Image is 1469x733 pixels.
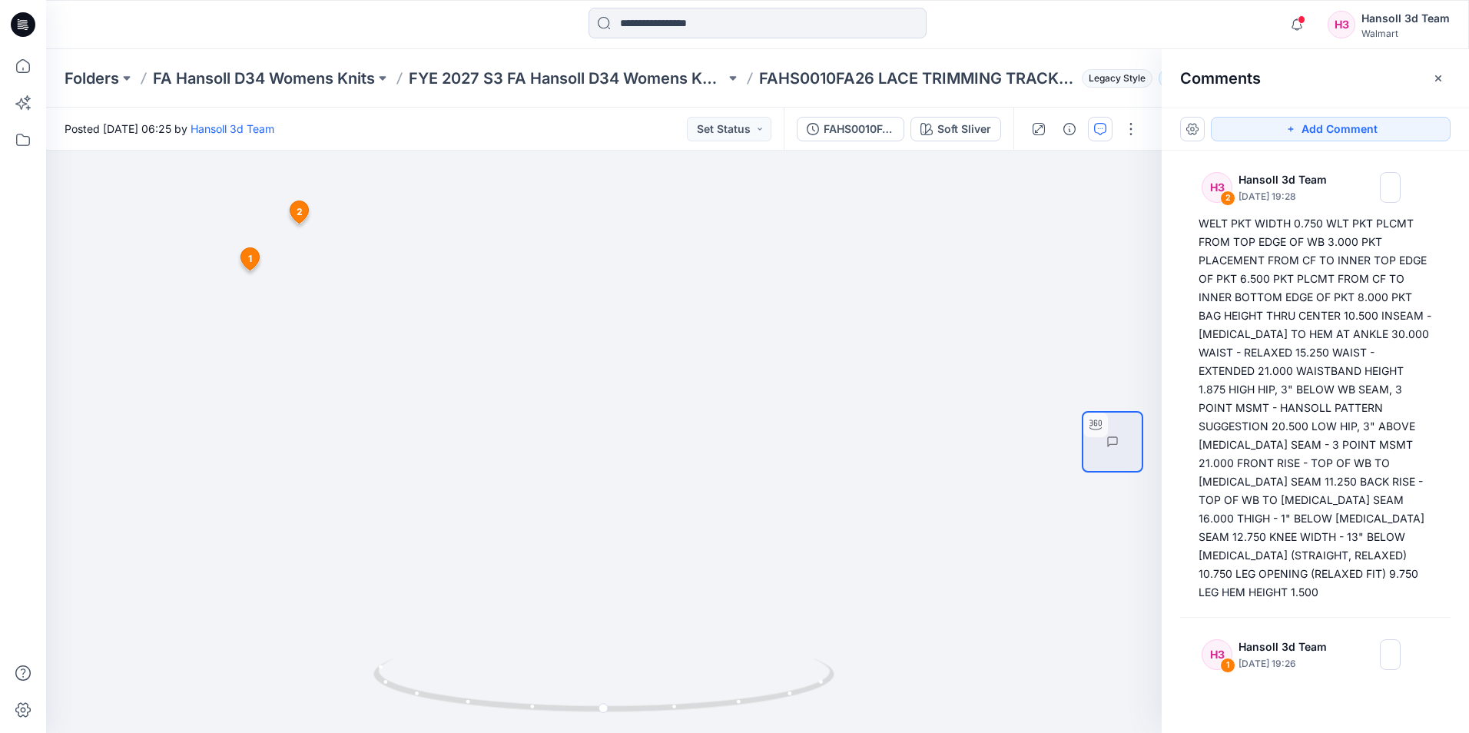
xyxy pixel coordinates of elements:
[153,68,375,89] a: FA Hansoll D34 Womens Knits
[1202,172,1232,203] div: H3
[1057,117,1082,141] button: Details
[65,121,274,137] span: Posted [DATE] 06:25 by
[1361,9,1450,28] div: Hansoll 3d Team
[1328,11,1355,38] div: H3
[910,117,1001,141] button: Soft Sliver
[759,68,1076,89] p: FAHS0010FA26 LACE TRIMMING TRACKPANT
[191,122,274,135] a: Hansoll 3d Team
[1180,69,1261,88] h2: Comments
[1159,68,1208,89] button: 27
[1239,638,1337,656] p: Hansoll 3d Team
[1239,171,1337,189] p: Hansoll 3d Team
[1211,117,1451,141] button: Add Comment
[797,117,904,141] button: FAHS0010FA26_MPCI SC_LACE TRIMMING TRACKPANT
[824,121,894,138] div: FAHS0010FA26_MPCI SC_LACE TRIMMING TRACKPANT
[1220,658,1235,673] div: 1
[1199,214,1432,602] div: WELT PKT WIDTH 0.750 WLT PKT PLCMT FROM TOP EDGE OF WB 3.000 PKT PLACEMENT FROM CF TO INNER TOP E...
[1239,656,1337,672] p: [DATE] 19:26
[1076,68,1152,89] button: Legacy Style
[1082,69,1152,88] span: Legacy Style
[1220,191,1235,206] div: 2
[937,121,991,138] div: Soft Sliver
[1361,28,1450,39] div: Walmart
[409,68,725,89] a: FYE 2027 S3 FA Hansoll D34 Womens Knits
[65,68,119,89] a: Folders
[1202,639,1232,670] div: H3
[1239,189,1337,204] p: [DATE] 19:28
